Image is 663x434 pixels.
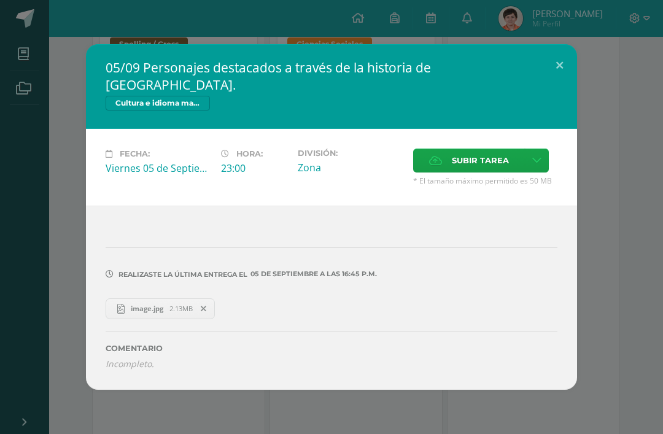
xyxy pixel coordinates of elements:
[106,96,210,110] span: Cultura e idioma maya
[221,161,288,175] div: 23:00
[106,298,215,319] a: image.jpg 2.13MB
[125,304,169,313] span: image.jpg
[193,302,214,316] span: Remover entrega
[106,59,557,93] h2: 05/09 Personajes destacados a través de la historia de [GEOGRAPHIC_DATA].
[106,161,211,175] div: Viernes 05 de Septiembre
[452,149,509,172] span: Subir tarea
[236,149,263,158] span: Hora:
[298,149,403,158] label: División:
[413,176,557,186] span: * El tamaño máximo permitido es 50 MB
[542,44,577,86] button: Close (Esc)
[106,358,154,370] i: Incompleto.
[120,149,150,158] span: Fecha:
[298,161,403,174] div: Zona
[169,304,193,313] span: 2.13MB
[118,270,247,279] span: Realizaste la última entrega el
[106,344,557,353] label: Comentario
